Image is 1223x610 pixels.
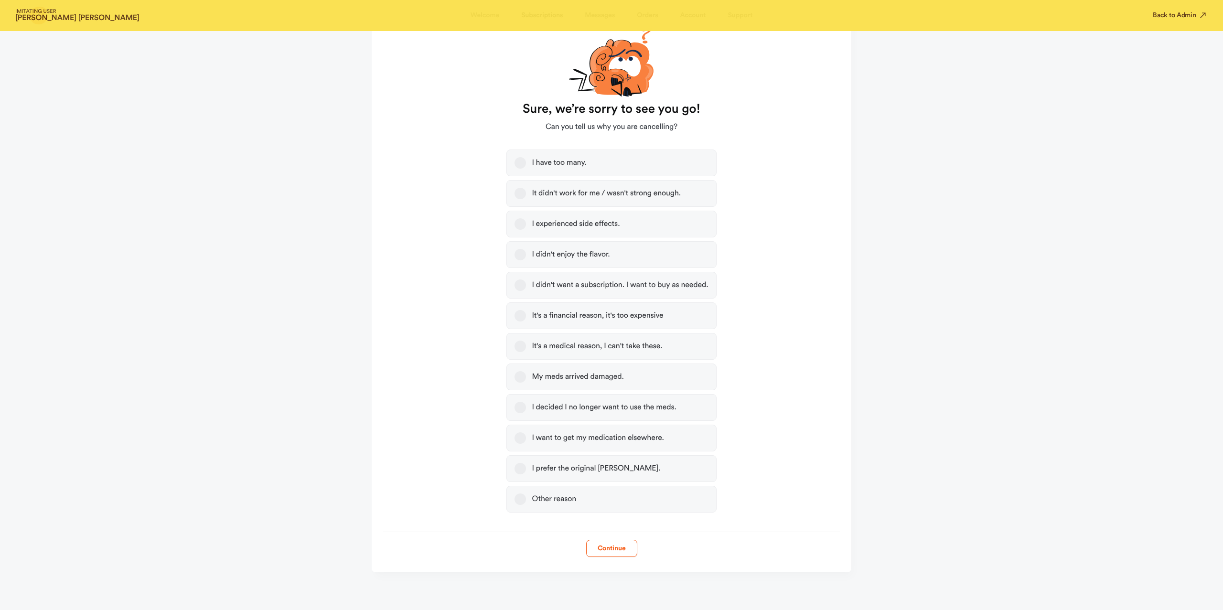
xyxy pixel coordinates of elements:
[515,371,526,383] button: My meds arrived damaged.
[546,121,677,133] span: Can you tell us why you are cancelling?
[586,540,637,557] button: Continue
[532,189,681,198] div: It didn't work for me / wasn't strong enough.
[532,280,708,290] div: I didn't want a subscription. I want to buy as needed.
[532,403,676,412] div: I decided I no longer want to use the meds.
[515,341,526,352] button: It's a medical reason, I can't take these.
[532,494,576,504] div: Other reason
[532,372,623,382] div: My meds arrived damaged.
[515,310,526,321] button: It's a financial reason, it's too expensive
[515,402,526,413] button: I decided I no longer want to use the meds.
[15,14,139,22] strong: [PERSON_NAME] [PERSON_NAME]
[515,432,526,444] button: I want to get my medication elsewhere.
[532,158,586,168] div: I have too many.
[515,279,526,291] button: I didn't want a subscription. I want to buy as needed.
[532,250,610,259] div: I didn't enjoy the flavor.
[523,101,700,117] strong: Sure, we’re sorry to see you go!
[1153,11,1208,20] button: Back to Admin
[515,463,526,474] button: I prefer the original [PERSON_NAME].
[15,9,139,14] span: IMITATING USER
[532,433,664,443] div: I want to get my medication elsewhere.
[532,464,660,473] div: I prefer the original [PERSON_NAME].
[515,157,526,169] button: I have too many.
[515,188,526,199] button: It didn't work for me / wasn't strong enough.
[515,249,526,260] button: I didn't enjoy the flavor.
[515,218,526,230] button: I experienced side effects.
[532,219,620,229] div: I experienced side effects.
[569,18,654,96] img: cartoon-confuse-xvMLqgb5.svg
[532,342,662,351] div: It's a medical reason, I can't take these.
[515,493,526,505] button: Other reason
[532,311,663,321] div: It's a financial reason, it's too expensive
